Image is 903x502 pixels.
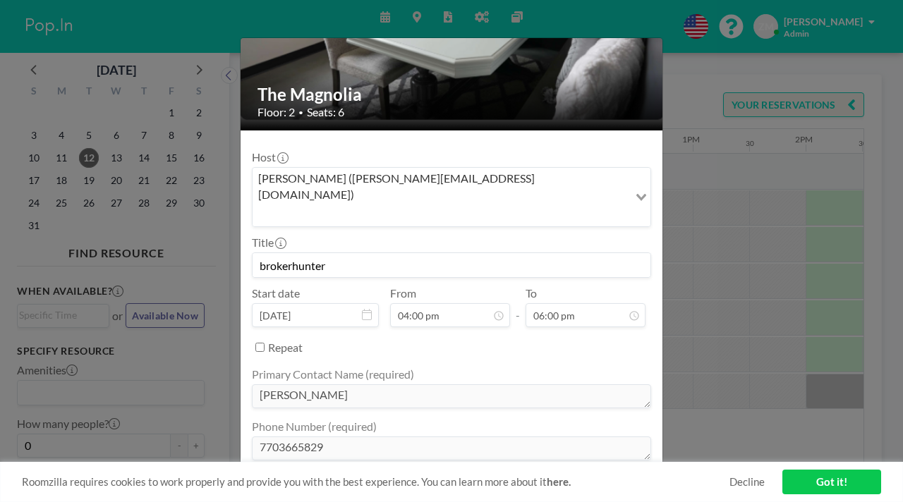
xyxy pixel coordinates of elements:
label: Repeat [268,341,303,355]
input: Search for option [254,205,627,224]
span: Roomzilla requires cookies to work properly and provide you with the best experience. You can lea... [22,475,729,489]
label: Host [252,150,287,164]
a: Got it! [782,470,881,494]
span: [PERSON_NAME] ([PERSON_NAME][EMAIL_ADDRESS][DOMAIN_NAME]) [255,171,626,202]
label: Title [252,235,285,250]
h2: The Magnolia [257,84,647,105]
label: Primary Contact Name (required) [252,367,414,381]
label: To [526,286,537,300]
a: here. [547,475,571,488]
span: • [298,107,303,118]
span: Floor: 2 [257,105,295,119]
a: Decline [729,475,765,489]
label: Phone Number (required) [252,420,377,434]
label: From [390,286,416,300]
span: - [516,291,520,322]
input: (No title) [253,253,650,277]
span: Seats: 6 [307,105,344,119]
div: Search for option [253,168,650,226]
label: Start date [252,286,300,300]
